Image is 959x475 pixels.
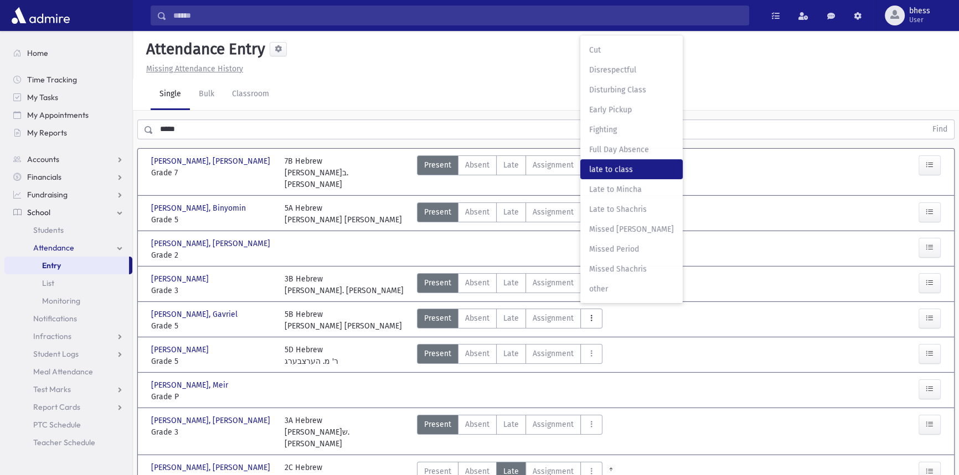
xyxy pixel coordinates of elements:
[503,348,519,359] span: Late
[424,312,451,324] span: Present
[503,419,519,430] span: Late
[285,273,404,296] div: 3B Hebrew [PERSON_NAME]. [PERSON_NAME]
[589,124,674,135] span: Fighting
[503,312,519,324] span: Late
[190,79,223,110] a: Bulk
[424,159,451,171] span: Present
[4,239,132,257] a: Attendance
[589,223,674,235] span: Missed [PERSON_NAME]
[424,277,451,289] span: Present
[151,214,274,226] span: Grade 5
[4,380,132,398] a: Test Marks
[589,64,674,76] span: Disrespectful
[151,155,272,167] span: [PERSON_NAME], [PERSON_NAME]
[589,243,674,255] span: Missed Period
[27,172,61,182] span: Financials
[4,310,132,327] a: Notifications
[151,356,274,367] span: Grade 5
[151,249,274,261] span: Grade 2
[27,207,50,217] span: School
[417,344,602,367] div: AttTypes
[424,419,451,430] span: Present
[285,155,407,190] div: 7B Hebrew [PERSON_NAME]ב. [PERSON_NAME]
[223,79,278,110] a: Classroom
[27,128,67,138] span: My Reports
[4,124,132,142] a: My Reports
[533,348,574,359] span: Assignment
[4,168,132,186] a: Financials
[27,75,77,85] span: Time Tracking
[151,79,190,110] a: Single
[27,154,59,164] span: Accounts
[151,320,274,332] span: Grade 5
[33,437,95,447] span: Teacher Schedule
[33,243,74,253] span: Attendance
[4,327,132,345] a: Infractions
[151,285,274,296] span: Grade 3
[151,415,272,426] span: [PERSON_NAME], [PERSON_NAME]
[424,206,451,218] span: Present
[533,277,574,289] span: Assignment
[4,150,132,168] a: Accounts
[4,416,132,434] a: PTC Schedule
[151,273,211,285] span: [PERSON_NAME]
[151,426,274,438] span: Grade 3
[146,64,243,74] u: Missing Attendance History
[4,88,132,106] a: My Tasks
[4,257,129,274] a: Entry
[27,110,89,120] span: My Appointments
[142,40,265,59] h5: Attendance Entry
[533,159,574,171] span: Assignment
[589,144,674,155] span: Full Day Absence
[27,92,58,102] span: My Tasks
[465,312,489,324] span: Absent
[417,202,602,226] div: AttTypes
[4,106,132,124] a: My Appointments
[465,277,489,289] span: Absent
[589,203,674,215] span: Late to Shachris
[503,206,519,218] span: Late
[142,64,243,74] a: Missing Attendance History
[151,309,240,320] span: [PERSON_NAME], Gavriel
[4,398,132,416] a: Report Cards
[424,348,451,359] span: Present
[9,4,73,27] img: AdmirePro
[465,159,489,171] span: Absent
[33,367,93,377] span: Meal Attendance
[589,164,674,175] span: late to class
[4,434,132,451] a: Teacher Schedule
[151,379,230,391] span: [PERSON_NAME], Meir
[151,391,274,403] span: Grade P
[4,44,132,62] a: Home
[167,6,749,25] input: Search
[909,7,930,15] span: bhess
[4,221,132,239] a: Students
[503,159,519,171] span: Late
[285,309,402,332] div: 5B Hebrew [PERSON_NAME] [PERSON_NAME]
[33,420,81,430] span: PTC Schedule
[151,202,248,214] span: [PERSON_NAME], Binyomin
[42,260,61,270] span: Entry
[589,263,674,275] span: Missed Shachris
[533,312,574,324] span: Assignment
[465,348,489,359] span: Absent
[589,104,674,116] span: Early Pickup
[151,462,272,473] span: [PERSON_NAME], [PERSON_NAME]
[151,167,274,179] span: Grade 7
[909,15,930,24] span: User
[33,331,71,341] span: Infractions
[417,415,602,450] div: AttTypes
[33,225,64,235] span: Students
[33,349,79,359] span: Student Logs
[4,203,132,221] a: School
[27,190,68,200] span: Fundraising
[533,419,574,430] span: Assignment
[4,292,132,310] a: Monitoring
[533,206,574,218] span: Assignment
[589,184,674,195] span: Late to Mincha
[4,345,132,363] a: Student Logs
[4,71,132,88] a: Time Tracking
[417,273,602,296] div: AttTypes
[465,206,489,218] span: Absent
[589,283,674,295] span: other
